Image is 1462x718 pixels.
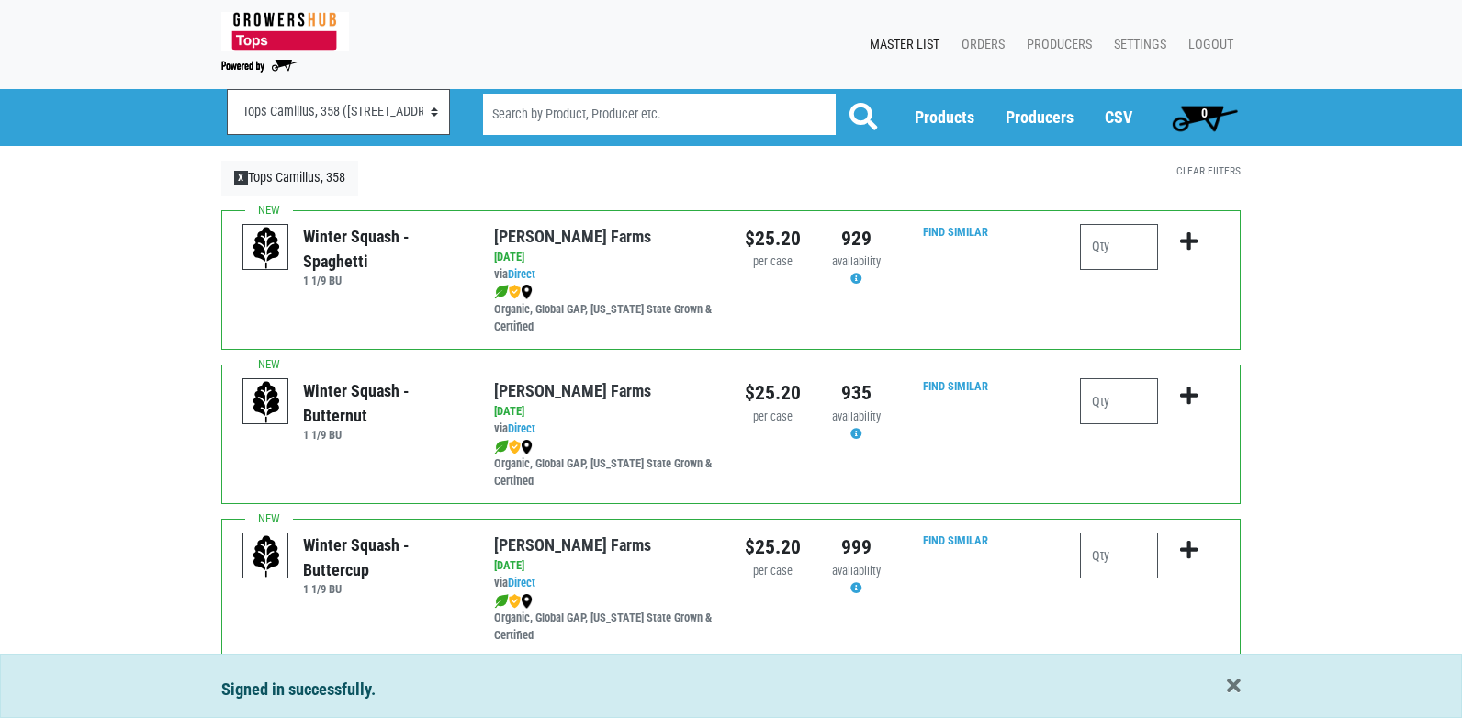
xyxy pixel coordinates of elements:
div: Organic, Global GAP, [US_STATE] State Grown & Certified [494,438,717,490]
div: Availability may be subject to change. [828,409,884,443]
a: Clear Filters [1176,164,1241,177]
input: Qty [1080,533,1158,578]
span: availability [832,254,881,268]
a: Settings [1099,28,1174,62]
div: $25.20 [745,533,801,562]
div: 935 [828,378,884,408]
div: Winter Squash - Spaghetti [303,224,466,274]
img: map_marker-0e94453035b3232a4d21701695807de9.png [521,440,533,454]
span: 0 [1201,106,1208,120]
img: placeholder-variety-43d6402dacf2d531de610a020419775a.svg [243,225,289,271]
a: Direct [508,421,535,435]
div: [DATE] [494,557,717,575]
div: 999 [828,533,884,562]
a: 0 [1164,99,1245,136]
img: placeholder-variety-43d6402dacf2d531de610a020419775a.svg [243,379,289,425]
a: [PERSON_NAME] Farms [494,381,651,400]
a: Find Similar [923,533,988,547]
div: $25.20 [745,378,801,408]
div: Organic, Global GAP, [US_STATE] State Grown & Certified [494,284,717,336]
a: Products [915,107,974,127]
div: via [494,575,717,592]
h6: 1 1/9 BU [303,428,466,442]
div: Winter Squash - Butternut [303,378,466,428]
a: Logout [1174,28,1241,62]
a: [PERSON_NAME] Farms [494,227,651,246]
div: per case [745,253,801,271]
img: Powered by Big Wheelbarrow [221,60,298,73]
a: [PERSON_NAME] Farms [494,535,651,555]
a: XTops Camillus, 358 [221,161,358,196]
img: placeholder-variety-43d6402dacf2d531de610a020419775a.svg [243,533,289,579]
div: 929 [828,224,884,253]
div: $25.20 [745,224,801,253]
img: map_marker-0e94453035b3232a4d21701695807de9.png [521,594,533,609]
a: Producers [1012,28,1099,62]
img: leaf-e5c59151409436ccce96b2ca1b28e03c.png [494,285,509,299]
img: map_marker-0e94453035b3232a4d21701695807de9.png [521,285,533,299]
a: Find Similar [923,225,988,239]
div: Availability may be subject to change. [828,253,884,288]
div: via [494,266,717,284]
span: availability [832,409,881,423]
img: 279edf242af8f9d49a69d9d2afa010fb.png [221,12,349,51]
a: Find Similar [923,379,988,393]
div: Organic, Global GAP, [US_STATE] State Grown & Certified [494,592,717,645]
a: Producers [1006,107,1074,127]
div: [DATE] [494,249,717,266]
a: Direct [508,576,535,589]
h6: 1 1/9 BU [303,582,466,596]
div: per case [745,563,801,580]
input: Search by Product, Producer etc. [483,94,836,135]
div: Signed in successfully. [221,677,1241,702]
div: Winter Squash - Buttercup [303,533,466,582]
span: availability [832,564,881,578]
img: leaf-e5c59151409436ccce96b2ca1b28e03c.png [494,440,509,454]
img: safety-e55c860ca8c00a9c171001a62a92dabd.png [509,440,521,454]
input: Qty [1080,378,1158,424]
div: Availability may be subject to change. [828,563,884,598]
a: CSV [1105,107,1132,127]
span: X [234,171,248,185]
a: Direct [508,267,535,281]
input: Qty [1080,224,1158,270]
img: leaf-e5c59151409436ccce96b2ca1b28e03c.png [494,594,509,609]
div: per case [745,409,801,426]
a: Orders [947,28,1012,62]
img: safety-e55c860ca8c00a9c171001a62a92dabd.png [509,594,521,609]
a: Master List [855,28,947,62]
img: safety-e55c860ca8c00a9c171001a62a92dabd.png [509,285,521,299]
div: [DATE] [494,403,717,421]
div: via [494,421,717,438]
h6: 1 1/9 BU [303,274,466,287]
